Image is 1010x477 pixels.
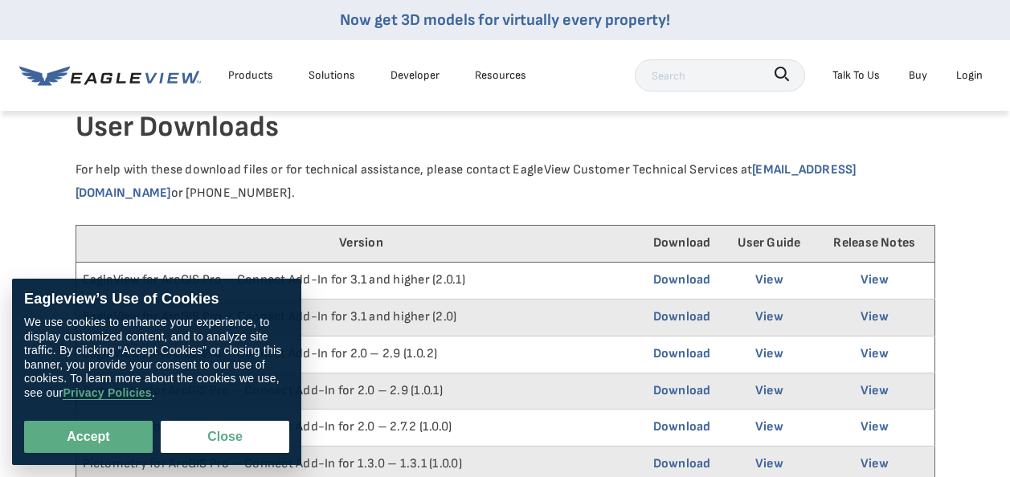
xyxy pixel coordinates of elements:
td: Pictometry for ArcGIS Pro – Connect Add-In for 2.0 – 2.9 (1.0.1) [76,373,640,410]
h4: User Downloads [76,109,935,147]
button: Close [161,421,289,453]
a: Download [653,419,711,434]
a: View [755,456,783,471]
td: Pictometry for ArcGIS Pro – Connect Add-In for 2.0 – 2.7.2 (1.0.0) [76,410,640,446]
td: EagleView for ArcGIS Pro – Connect Add-In for 2.0 – 2.9 (1.0.2) [76,336,640,373]
a: Download [653,309,711,324]
a: View [861,309,889,324]
a: Download [653,456,711,471]
a: View [861,346,889,361]
div: Products [228,65,273,85]
div: Eagleview’s Use of Cookies [24,291,289,308]
a: Download [653,346,711,361]
a: Now get 3D models for virtually every property! [340,10,670,30]
div: Talk To Us [832,65,880,85]
a: View [755,309,783,324]
a: View [755,383,783,398]
div: Solutions [309,65,355,85]
a: Download [653,272,711,287]
a: View [861,456,889,471]
a: Download [653,383,711,398]
a: View [861,272,889,287]
a: View [755,272,783,287]
a: Developer [391,65,440,85]
th: User Guide [724,226,816,263]
th: Version [76,226,640,263]
a: View [755,346,783,361]
td: EagleView for ArcGIS Pro – Connect Add-In for 3.1 and higher (2.0) [76,299,640,336]
td: EagleView for ArcGIS Pro – Connect Add-In for 3.1 and higher (2.0.1) [76,263,640,300]
a: View [861,419,889,434]
button: Accept [24,421,153,453]
a: Privacy Policies [63,387,151,401]
div: Login [956,65,983,85]
div: We use cookies to enhance your experience, to display customized content, and to analyze site tra... [24,316,289,401]
div: Resources [475,65,526,85]
a: View [861,383,889,398]
input: Search [635,59,805,92]
a: [EMAIL_ADDRESS][DOMAIN_NAME] [76,162,857,201]
th: Release Notes [815,226,934,263]
a: Buy [909,65,927,85]
th: Download [640,226,723,263]
a: View [755,419,783,434]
